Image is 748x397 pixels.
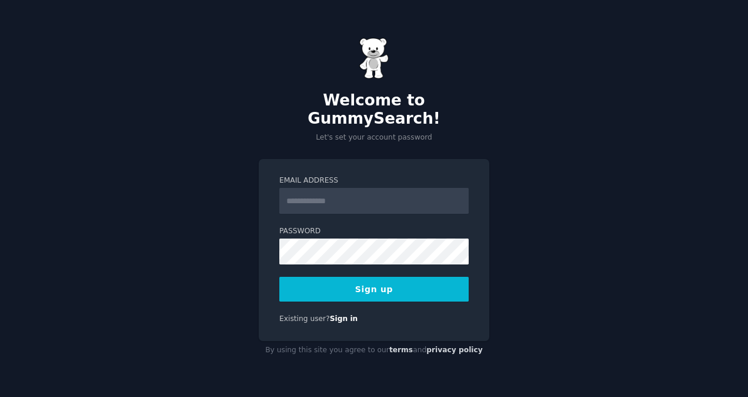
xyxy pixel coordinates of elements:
[279,315,330,323] span: Existing user?
[279,176,469,186] label: Email Address
[279,277,469,302] button: Sign up
[279,226,469,237] label: Password
[259,133,489,143] p: Let's set your account password
[330,315,358,323] a: Sign in
[259,91,489,128] h2: Welcome to GummySearch!
[259,341,489,360] div: By using this site you agree to our and
[389,346,413,354] a: terms
[426,346,483,354] a: privacy policy
[359,38,389,79] img: Gummy Bear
